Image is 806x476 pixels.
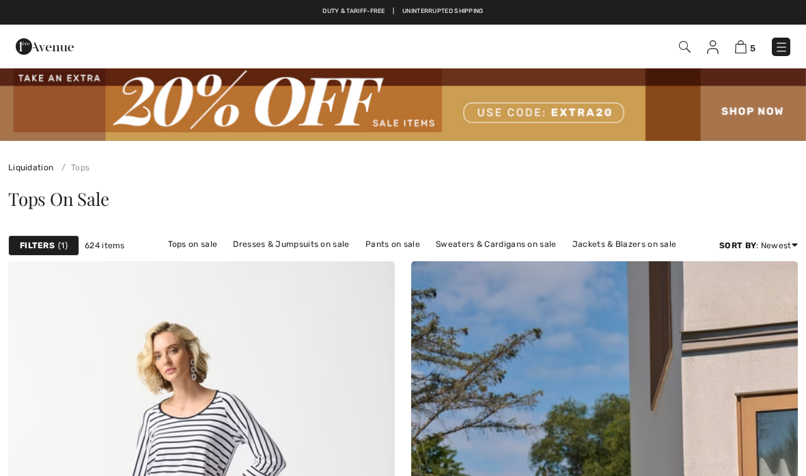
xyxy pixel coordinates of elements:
a: Dresses & Jumpsuits on sale [226,235,356,253]
a: Tops on sale [161,235,225,253]
a: Outerwear on sale [413,253,501,271]
a: 1ère Avenue [16,39,74,52]
img: Shopping Bag [735,40,747,53]
a: 5 [735,38,755,55]
img: My Info [707,40,719,54]
span: Tops On Sale [8,187,109,211]
strong: Filters [20,239,55,252]
img: Menu [775,40,788,54]
span: 1 [58,239,68,252]
div: : Newest [719,239,798,252]
a: Skirts on sale [343,253,411,271]
span: 624 items [85,239,125,252]
strong: Sort By [719,241,756,250]
a: Pants on sale [359,235,427,253]
a: Tops [56,163,90,172]
a: Jackets & Blazers on sale [566,235,684,253]
span: 5 [750,43,755,53]
a: Liquidation [8,163,53,172]
img: 1ère Avenue [16,33,74,60]
img: Search [679,41,691,53]
a: Sweaters & Cardigans on sale [429,235,563,253]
